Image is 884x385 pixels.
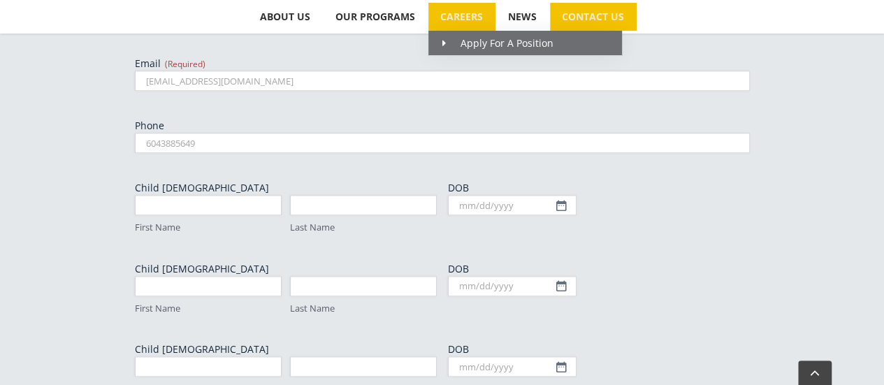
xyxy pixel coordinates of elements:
[442,36,553,50] span: Apply For A Position
[290,221,437,234] label: Last Name
[248,3,323,31] a: ABOUT US
[290,302,437,315] label: Last Name
[428,3,495,31] a: CAREERS
[135,57,750,71] label: Email
[135,342,269,356] legend: Child [DEMOGRAPHIC_DATA]
[135,302,282,315] label: First Name
[448,262,750,276] label: DOB
[550,3,637,31] a: CONTACT US
[448,195,577,215] input: mm/dd/yyyy
[562,12,624,22] span: CONTACT US
[440,12,483,22] span: CAREERS
[508,12,537,22] span: NEWS
[135,119,750,133] label: Phone
[335,12,415,22] span: OUR PROGRAMS
[324,3,428,31] a: OUR PROGRAMS
[260,12,310,22] span: ABOUT US
[135,221,282,234] label: First Name
[165,58,205,70] span: (Required)
[135,181,269,195] legend: Child [DEMOGRAPHIC_DATA]
[448,276,577,296] input: mm/dd/yyyy
[428,31,622,56] a: Apply For A Position
[135,262,269,276] legend: Child [DEMOGRAPHIC_DATA]
[448,181,750,195] label: DOB
[448,356,577,377] input: mm/dd/yyyy
[448,342,750,356] label: DOB
[496,3,549,31] a: NEWS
